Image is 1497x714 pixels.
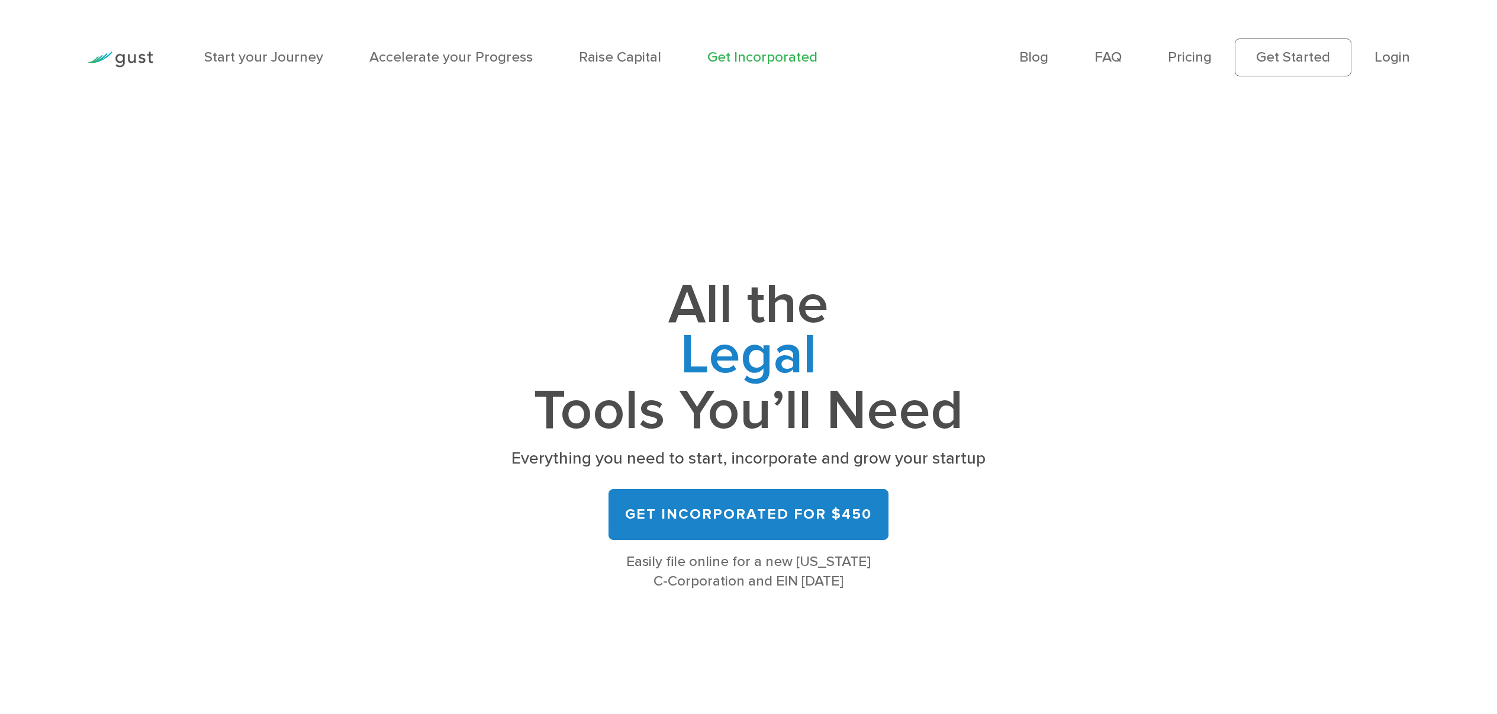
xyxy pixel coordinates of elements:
[204,49,323,66] a: Start your Journey
[510,279,987,437] h1: All the Tools You’ll Need
[369,49,533,66] a: Accelerate your Progress
[1168,49,1212,66] a: Pricing
[87,52,153,67] img: Gust Logo
[1094,49,1122,66] a: FAQ
[1235,38,1351,76] a: Get Started
[510,448,987,470] p: Everything you need to start, incorporate and grow your startup
[609,489,889,540] a: Get Incorporated for $450
[510,552,987,590] div: Easily file online for a new [US_STATE] C-Corporation and EIN [DATE]
[1019,49,1048,66] a: Blog
[1374,49,1410,66] a: Login
[579,49,661,66] a: Raise Capital
[707,49,817,66] a: Get Incorporated
[510,330,987,385] span: Legal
